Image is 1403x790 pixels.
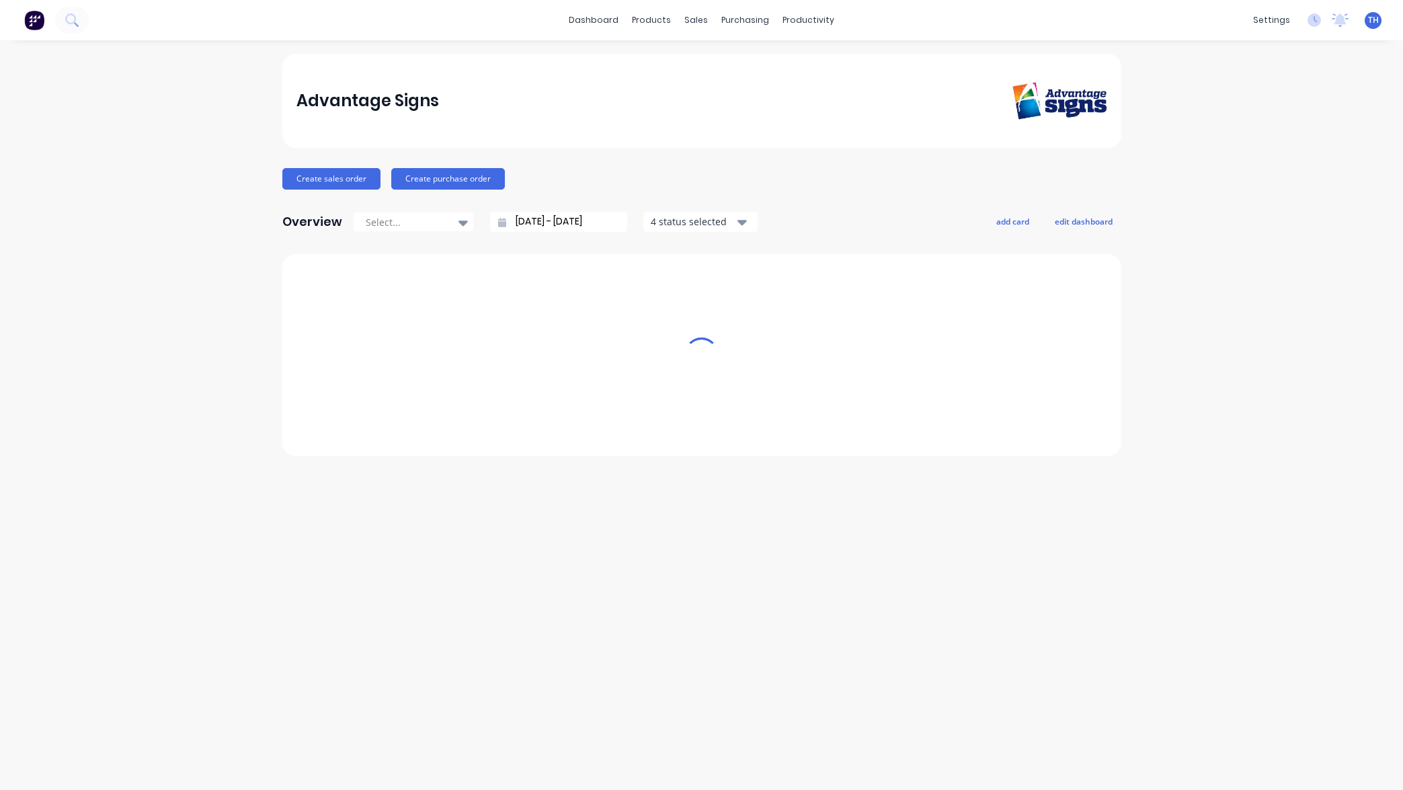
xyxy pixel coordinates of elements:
[715,10,776,30] div: purchasing
[678,10,715,30] div: sales
[776,10,841,30] div: productivity
[562,10,625,30] a: dashboard
[296,87,439,114] div: Advantage Signs
[643,212,758,232] button: 4 status selected
[1046,212,1121,230] button: edit dashboard
[1246,10,1297,30] div: settings
[391,168,505,190] button: Create purchase order
[282,208,342,235] div: Overview
[1012,82,1107,120] img: Advantage Signs
[282,168,380,190] button: Create sales order
[625,10,678,30] div: products
[1368,14,1379,26] span: TH
[651,214,735,229] div: 4 status selected
[24,10,44,30] img: Factory
[988,212,1038,230] button: add card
